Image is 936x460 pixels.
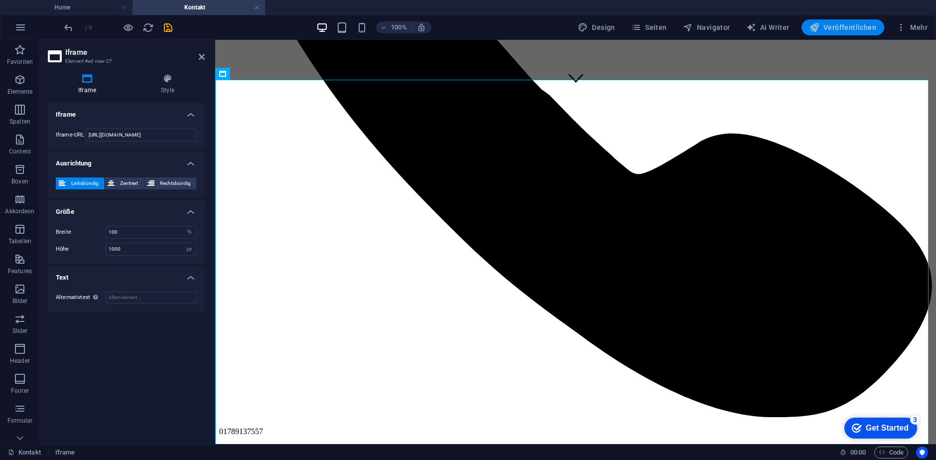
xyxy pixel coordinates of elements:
label: Höhe [56,246,106,252]
h3: Element #ed-new-27 [65,57,185,66]
i: Seite neu laden [142,22,154,33]
i: Rückgängig: Iframebreite ändern (Strg+Z) [63,22,74,33]
label: Breite [56,229,106,235]
p: Formular [7,417,33,425]
i: Save (Ctrl+S) [162,22,174,33]
h4: Ausrichtung [48,152,205,169]
button: Code [874,447,908,459]
button: Mehr [892,19,932,35]
button: Zentriert [105,177,143,189]
button: Usercentrics [916,447,928,459]
h4: Kontakt [133,2,265,13]
button: AI Writer [742,19,794,35]
span: Navigator [683,22,730,32]
span: Rechtsbündig [157,177,193,189]
button: Linksbündig [56,177,104,189]
div: 3 [74,2,84,12]
nav: breadcrumb [55,447,75,459]
p: Tabellen [8,237,31,245]
button: save [162,21,174,33]
span: Mehr [896,22,928,32]
p: Boxen [11,177,28,185]
p: Footer [11,387,29,395]
span: Design [578,22,615,32]
p: Header [10,357,30,365]
h4: Größe [48,200,205,218]
i: Bei Größenänderung Zoomstufe automatisch an das gewählte Gerät anpassen. [417,23,426,32]
p: Features [8,267,32,275]
button: Navigator [679,19,734,35]
h4: Iframe [48,74,131,95]
p: Slider [12,327,28,335]
h2: Iframe [65,48,205,57]
span: Linksbündig [69,177,101,189]
h4: Style [131,74,205,95]
button: reload [142,21,154,33]
p: Bilder [12,297,28,305]
span: : [857,449,859,456]
span: Seiten [631,22,667,32]
a: Klick, um Auswahl aufzuheben. Doppelklick öffnet Seitenverwaltung [8,447,41,459]
span: Veröffentlichen [809,22,876,32]
span: 00 00 [850,447,866,459]
p: Elemente [7,88,33,96]
button: Rechtsbündig [144,177,196,189]
h4: Text [48,266,205,284]
button: Seiten [627,19,671,35]
div: Get Started 3 items remaining, 40% complete [8,5,81,26]
label: Iframe-URL [56,132,86,138]
div: Design (Strg+Alt+Y) [574,19,619,35]
button: Klicke hier, um den Vorschau-Modus zu verlassen [122,21,134,33]
p: Content [9,148,31,155]
div: Get Started [29,11,72,20]
span: Klick zum Auswählen. Doppelklick zum Bearbeiten [55,447,75,459]
h4: Iframe [48,103,205,121]
button: Design [574,19,619,35]
button: Veröffentlichen [802,19,884,35]
button: undo [62,21,74,33]
h6: Session-Zeit [840,447,866,459]
span: AI Writer [746,22,790,32]
label: Alternativtext [56,292,106,304]
span: Code [879,447,904,459]
h6: 100% [391,21,407,33]
p: Akkordeon [5,207,34,215]
input: Alternativtext... [106,292,197,304]
p: Spalten [9,118,30,126]
span: Zentriert [118,177,140,189]
button: 100% [376,21,411,33]
p: Favoriten [7,58,33,66]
